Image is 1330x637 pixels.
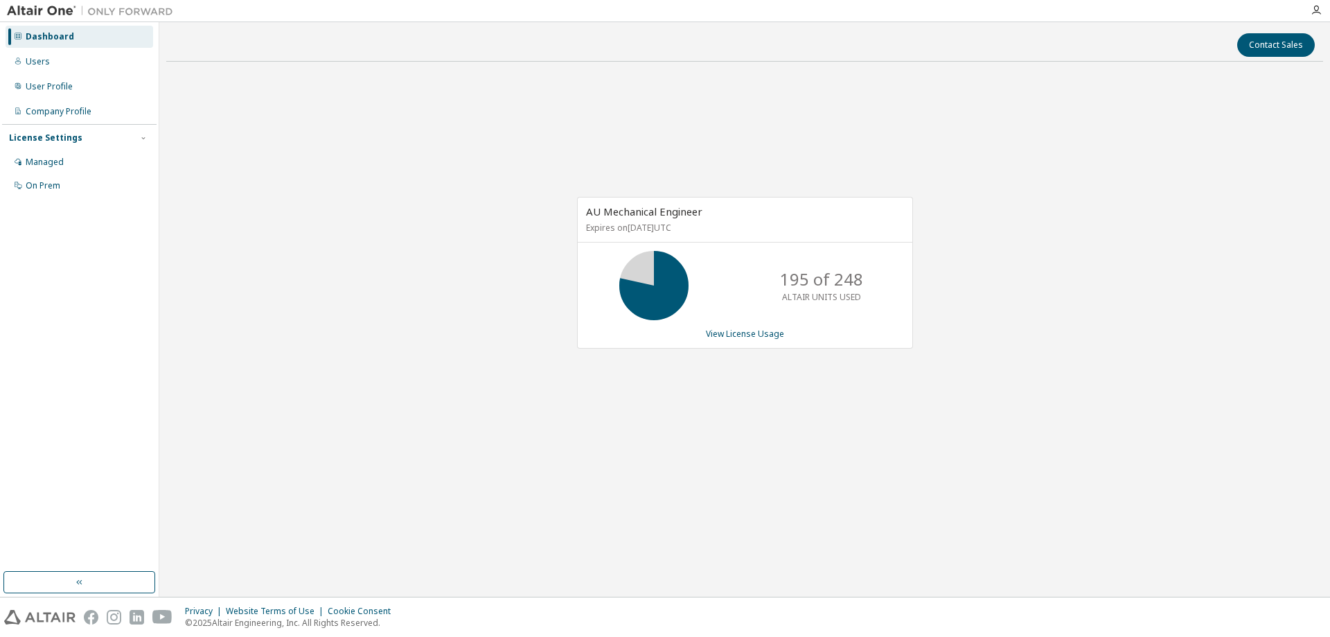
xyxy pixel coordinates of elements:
div: Dashboard [26,31,74,42]
img: Altair One [7,4,180,18]
p: Expires on [DATE] UTC [586,222,901,234]
a: View License Usage [706,328,784,340]
div: Managed [26,157,64,168]
div: Users [26,56,50,67]
img: facebook.svg [84,610,98,625]
button: Contact Sales [1237,33,1315,57]
img: altair_logo.svg [4,610,76,625]
p: © 2025 Altair Engineering, Inc. All Rights Reserved. [185,617,399,629]
div: Cookie Consent [328,606,399,617]
p: 195 of 248 [780,268,863,291]
div: License Settings [9,132,82,143]
span: AU Mechanical Engineer [586,204,702,218]
p: ALTAIR UNITS USED [782,291,861,303]
div: Company Profile [26,106,91,117]
img: linkedin.svg [130,610,144,625]
img: instagram.svg [107,610,121,625]
div: On Prem [26,180,60,191]
div: Website Terms of Use [226,606,328,617]
div: User Profile [26,81,73,92]
div: Privacy [185,606,226,617]
img: youtube.svg [152,610,172,625]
